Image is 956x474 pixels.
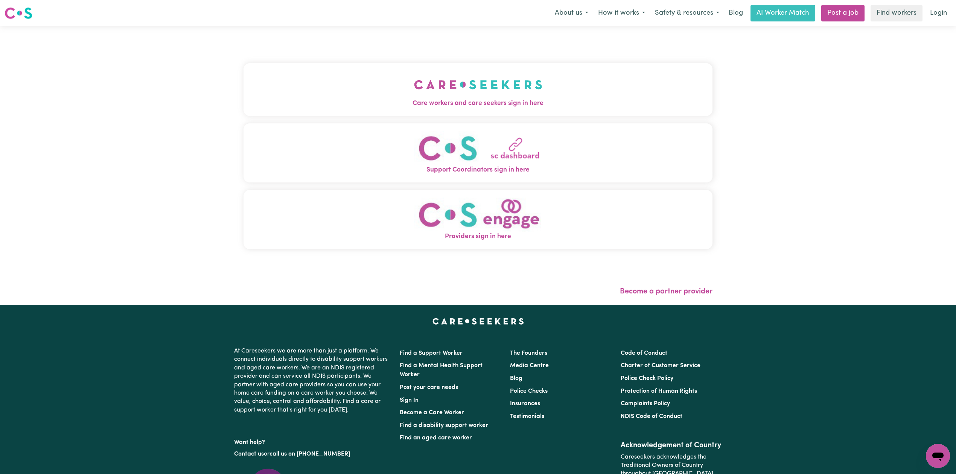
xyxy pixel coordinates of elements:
span: Care workers and care seekers sign in here [244,99,712,108]
a: Protection of Human Rights [621,388,697,394]
button: Providers sign in here [244,190,712,249]
a: Find a disability support worker [400,422,488,428]
a: Blog [724,5,747,21]
a: Post a job [821,5,865,21]
a: Find workers [871,5,923,21]
a: Find a Mental Health Support Worker [400,363,483,378]
a: Become a partner provider [620,288,712,295]
a: The Founders [510,350,547,356]
a: Login [926,5,951,21]
button: About us [550,5,593,21]
button: Support Coordinators sign in here [244,123,712,182]
a: Become a Care Worker [400,410,464,416]
a: Media Centre [510,363,549,369]
a: Sign In [400,397,419,403]
a: Careseekers logo [5,5,32,22]
a: Find a Support Worker [400,350,463,356]
a: Police Checks [510,388,548,394]
a: Testimonials [510,413,544,419]
a: Post your care needs [400,384,458,390]
a: Charter of Customer Service [621,363,700,369]
img: Careseekers logo [5,6,32,20]
p: or [234,447,391,461]
button: Safety & resources [650,5,724,21]
a: Complaints Policy [621,401,670,407]
button: Care workers and care seekers sign in here [244,63,712,116]
a: Blog [510,375,522,381]
a: call us on [PHONE_NUMBER] [269,451,350,457]
h2: Acknowledgement of Country [621,441,722,450]
a: AI Worker Match [750,5,815,21]
a: Contact us [234,451,264,457]
a: Code of Conduct [621,350,667,356]
button: How it works [593,5,650,21]
a: Careseekers home page [432,318,524,324]
p: At Careseekers we are more than just a platform. We connect individuals directly to disability su... [234,344,391,417]
a: NDIS Code of Conduct [621,413,682,419]
a: Find an aged care worker [400,435,472,441]
span: Providers sign in here [244,232,712,242]
span: Support Coordinators sign in here [244,165,712,175]
a: Insurances [510,401,540,407]
iframe: Button to launch messaging window [926,444,950,468]
a: Police Check Policy [621,375,673,381]
p: Want help? [234,435,391,447]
